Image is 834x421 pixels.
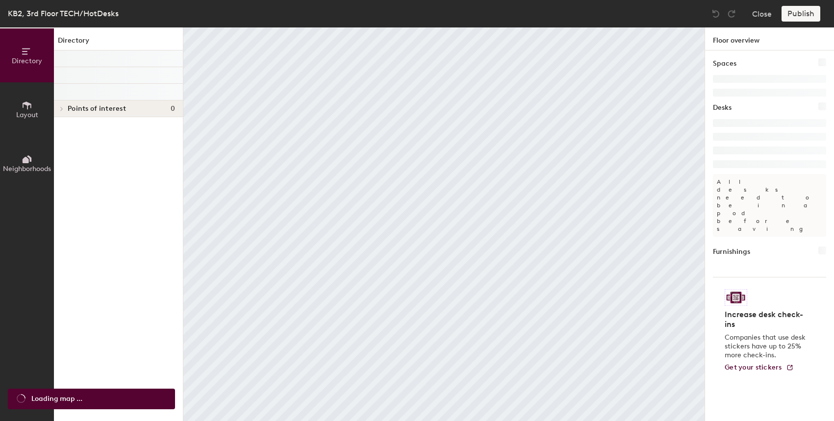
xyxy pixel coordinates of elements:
h1: Furnishings [713,247,750,257]
p: Companies that use desk stickers have up to 25% more check-ins. [725,333,809,360]
img: Undo [711,9,721,19]
h1: Desks [713,102,732,113]
h1: Directory [54,35,183,50]
h4: Increase desk check-ins [725,310,809,329]
span: Directory [12,57,42,65]
img: Redo [727,9,736,19]
h1: Spaces [713,58,736,69]
span: Loading map ... [31,394,82,404]
img: Sticker logo [725,289,747,306]
canvas: Map [183,27,705,421]
span: Get your stickers [725,363,782,371]
span: Points of interest [68,105,126,113]
button: Close [752,6,772,22]
div: KB2, 3rd Floor TECH/HotDesks [8,7,119,20]
a: Get your stickers [725,364,794,372]
p: All desks need to be in a pod before saving [713,174,826,237]
span: 0 [171,105,175,113]
h1: Floor overview [705,27,834,50]
span: Neighborhoods [3,165,51,173]
span: Layout [16,111,38,119]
